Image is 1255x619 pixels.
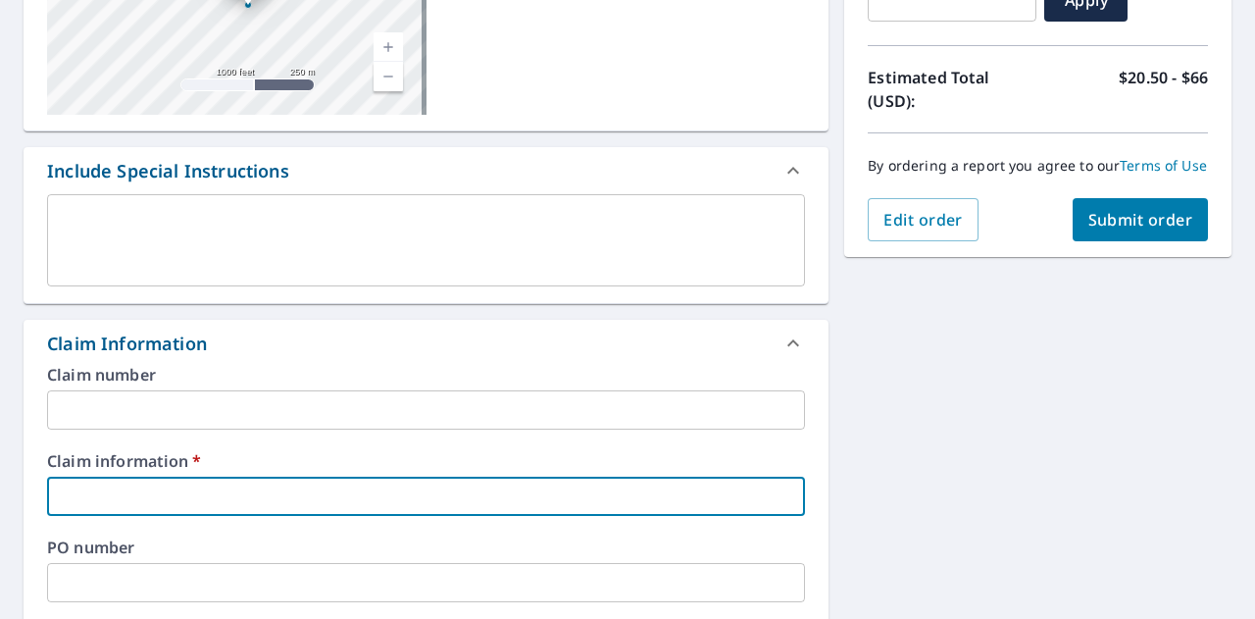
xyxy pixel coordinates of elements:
[374,62,403,91] a: Current Level 15, Zoom Out
[1088,209,1193,231] span: Submit order
[47,367,805,383] label: Claim number
[1073,198,1209,241] button: Submit order
[24,320,828,367] div: Claim Information
[1120,156,1207,175] a: Terms of Use
[868,66,1037,113] p: Estimated Total (USD):
[374,32,403,62] a: Current Level 15, Zoom In
[47,540,805,555] label: PO number
[868,198,979,241] button: Edit order
[1119,66,1208,113] p: $20.50 - $66
[24,147,828,194] div: Include Special Instructions
[47,331,207,357] div: Claim Information
[47,158,289,184] div: Include Special Instructions
[47,453,805,469] label: Claim information
[868,157,1208,175] p: By ordering a report you agree to our
[883,209,963,231] span: Edit order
